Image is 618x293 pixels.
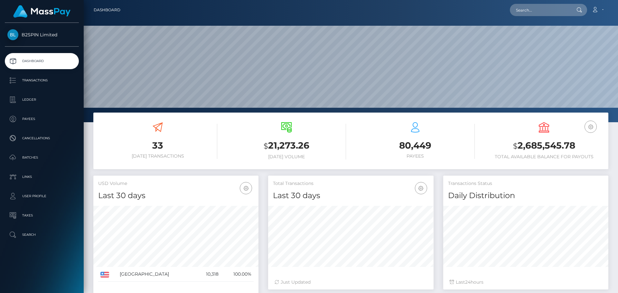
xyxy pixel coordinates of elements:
[98,180,254,187] h5: USD Volume
[7,172,76,182] p: Links
[7,114,76,124] p: Payees
[196,267,221,282] td: 10,318
[227,139,346,152] h3: 21,273.26
[484,154,604,160] h6: Total Available Balance for Payouts
[264,142,268,151] small: $
[98,139,217,152] h3: 33
[5,188,79,204] a: User Profile
[227,154,346,160] h6: [DATE] Volume
[13,5,70,18] img: MassPay Logo
[100,272,109,278] img: US.png
[7,230,76,240] p: Search
[356,139,475,152] h3: 80,449
[98,190,254,201] h4: Last 30 days
[117,267,196,282] td: [GEOGRAPHIC_DATA]
[5,130,79,146] a: Cancellations
[7,76,76,85] p: Transactions
[448,180,604,187] h5: Transactions Status
[5,207,79,224] a: Taxes
[7,29,18,40] img: B2SPIN Limited
[5,32,79,38] span: B2SPIN Limited
[450,279,602,286] div: Last hours
[5,53,79,69] a: Dashboard
[7,95,76,105] p: Ledger
[7,133,76,143] p: Cancellations
[5,227,79,243] a: Search
[448,190,604,201] h4: Daily Distribution
[273,180,428,187] h5: Total Transactions
[513,142,518,151] small: $
[484,139,604,152] h3: 2,685,545.78
[5,169,79,185] a: Links
[7,191,76,201] p: User Profile
[5,111,79,127] a: Payees
[5,72,79,88] a: Transactions
[465,279,471,285] span: 24
[7,153,76,162] p: Batches
[510,4,570,16] input: Search...
[7,211,76,220] p: Taxes
[221,267,254,282] td: 100.00%
[5,92,79,108] a: Ledger
[94,3,120,17] a: Dashboard
[356,153,475,159] h6: Payees
[275,279,427,286] div: Just Updated
[273,190,428,201] h4: Last 30 days
[5,150,79,166] a: Batches
[98,153,217,159] h6: [DATE] Transactions
[7,56,76,66] p: Dashboard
